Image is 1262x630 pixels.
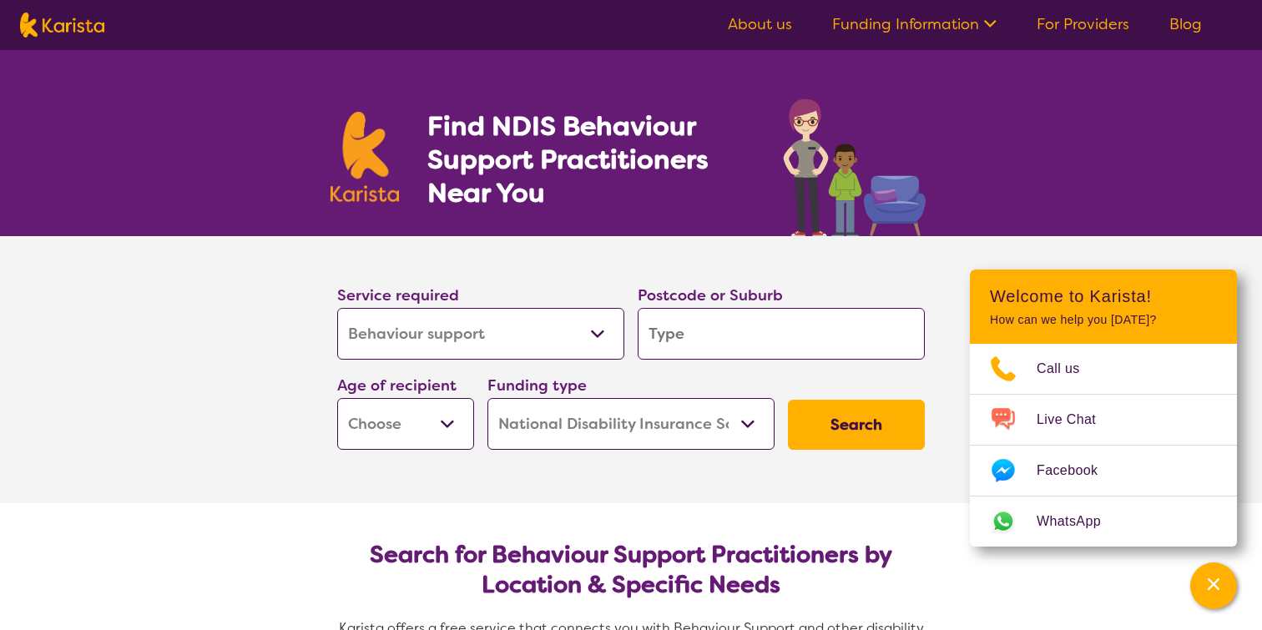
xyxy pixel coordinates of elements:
p: How can we help you [DATE]? [990,313,1217,327]
img: Karista logo [20,13,104,38]
button: Channel Menu [1190,562,1237,609]
label: Service required [337,285,459,305]
button: Search [788,400,925,450]
a: Blog [1169,14,1202,34]
a: Web link opens in a new tab. [970,496,1237,547]
span: Facebook [1037,458,1118,483]
span: Call us [1037,356,1100,381]
h1: Find NDIS Behaviour Support Practitioners Near You [427,109,750,209]
h2: Search for Behaviour Support Practitioners by Location & Specific Needs [351,540,911,600]
span: WhatsApp [1037,509,1121,534]
label: Funding type [487,375,587,396]
span: Live Chat [1037,407,1116,432]
img: behaviour-support [779,90,931,236]
h2: Welcome to Karista! [990,286,1217,306]
input: Type [638,308,925,360]
div: Channel Menu [970,270,1237,547]
label: Postcode or Suburb [638,285,783,305]
img: Karista logo [331,112,399,202]
a: For Providers [1037,14,1129,34]
ul: Choose channel [970,344,1237,547]
label: Age of recipient [337,375,457,396]
a: About us [728,14,792,34]
a: Funding Information [832,14,997,34]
